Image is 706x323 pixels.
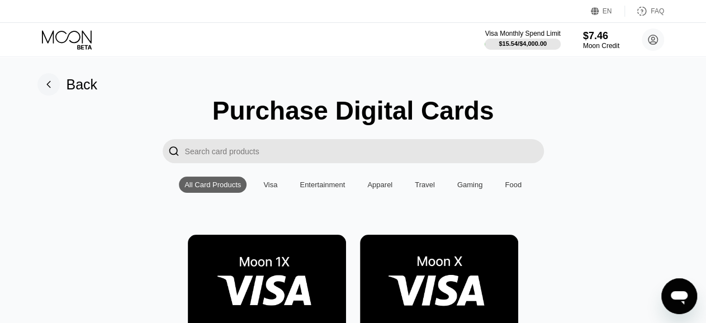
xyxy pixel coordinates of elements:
div: All Card Products [184,180,241,189]
div: EN [591,6,625,17]
div: Visa Monthly Spend Limit$15.54/$4,000.00 [485,30,560,50]
div: FAQ [651,7,664,15]
div: $7.46Moon Credit [583,30,619,50]
div: Entertainment [300,180,345,189]
div: Moon Credit [583,42,619,50]
iframe: Button to launch messaging window [661,278,697,314]
div: FAQ [625,6,664,17]
div: Food [499,177,527,193]
div: Gaming [452,177,489,193]
div:  [163,139,185,163]
div: Apparel [367,180,392,189]
div: Back [67,77,98,93]
div: $7.46 [583,30,619,42]
div: All Card Products [179,177,247,193]
div: Visa [258,177,283,193]
div: Travel [415,180,435,189]
div: Travel [409,177,440,193]
div: Entertainment [294,177,350,193]
div: Visa Monthly Spend Limit [485,30,560,37]
div: Back [37,73,98,96]
div: Apparel [362,177,398,193]
div: Purchase Digital Cards [212,96,494,126]
div: Gaming [457,180,483,189]
div:  [168,145,179,158]
input: Search card products [185,139,544,163]
div: Food [505,180,522,189]
div: EN [603,7,612,15]
div: Visa [263,180,277,189]
div: $15.54 / $4,000.00 [499,40,547,47]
